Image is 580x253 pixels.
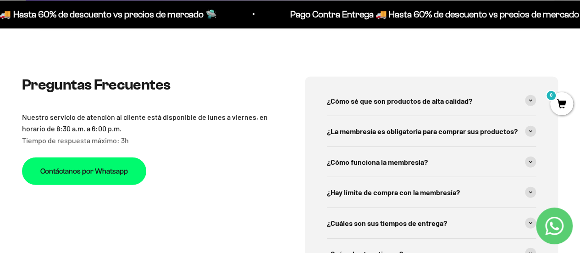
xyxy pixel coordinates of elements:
span: ¿Cómo funciona la membresía? [327,156,428,168]
summary: ¿Cómo funciona la membresía? [327,147,536,177]
div: Nuestro servicio de atención al cliente está disponible de lunes a viernes, en horario de 8:30 a.... [22,111,276,146]
span: Tiempo de respuesta máximo: 3h [22,135,276,146]
span: ¿La membresía es obligatoria para comprar sus productos? [327,125,518,137]
summary: ¿Hay límite de compra con la membresía? [327,177,536,208]
mark: 0 [546,90,557,101]
a: Contáctanos por Whatsapp [22,157,146,185]
summary: ¿La membresía es obligatoria para comprar sus productos? [327,116,536,146]
span: ¿Cuáles son sus tiempos de entrega? [327,217,447,229]
span: ¿Cómo sé que son productos de alta calidad? [327,95,472,107]
a: 0 [550,100,573,110]
summary: ¿Cuáles son sus tiempos de entrega? [327,208,536,238]
span: ¿Hay límite de compra con la membresía? [327,186,460,198]
h2: Preguntas Frecuentes [22,77,276,93]
summary: ¿Cómo sé que son productos de alta calidad? [327,86,536,116]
